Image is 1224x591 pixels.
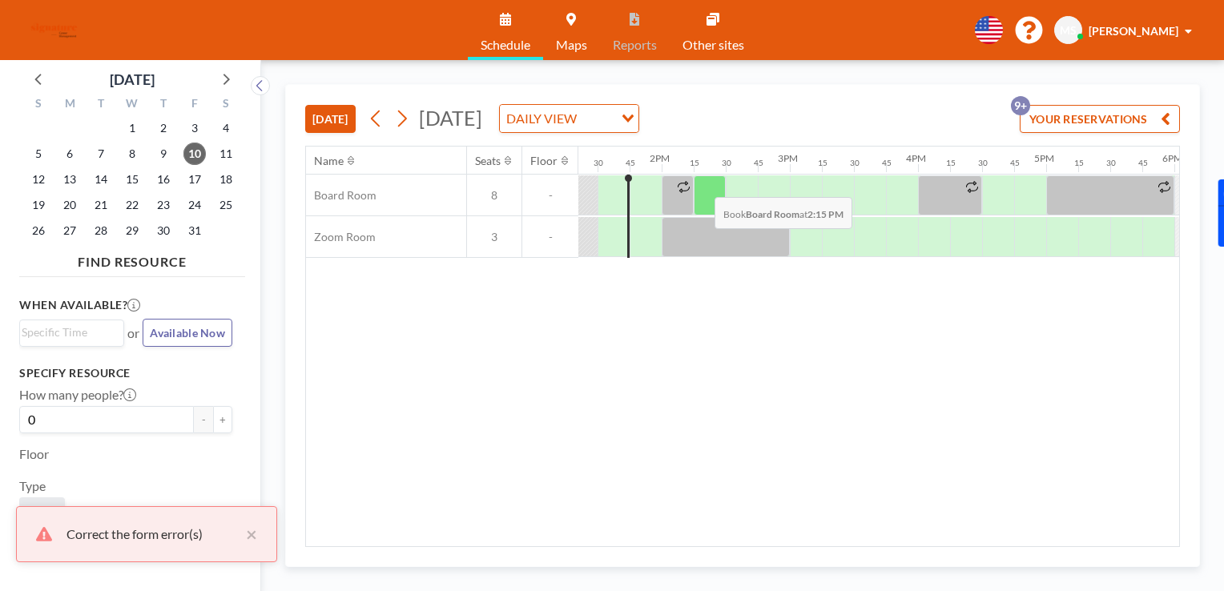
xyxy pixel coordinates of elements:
span: Tuesday, October 7, 2025 [90,143,112,165]
span: Saturday, October 18, 2025 [215,168,237,191]
span: Saturday, October 11, 2025 [215,143,237,165]
span: Monday, October 6, 2025 [58,143,81,165]
p: 9+ [1011,96,1030,115]
div: Seats [475,154,501,168]
span: Thursday, October 2, 2025 [152,117,175,139]
div: 30 [1106,158,1116,168]
span: Monday, October 27, 2025 [58,219,81,242]
span: Friday, October 3, 2025 [183,117,206,139]
label: Type [19,478,46,494]
div: 3PM [778,152,798,164]
div: 45 [754,158,763,168]
span: Reports [613,38,657,51]
span: Monday, October 20, 2025 [58,194,81,216]
button: close [238,525,257,544]
button: YOUR RESERVATIONS9+ [1020,105,1180,133]
div: S [23,94,54,115]
span: Wednesday, October 8, 2025 [121,143,143,165]
div: 6PM [1162,152,1182,164]
span: Friday, October 17, 2025 [183,168,206,191]
div: 5PM [1034,152,1054,164]
div: [DATE] [110,68,155,90]
span: Wednesday, October 15, 2025 [121,168,143,191]
span: Thursday, October 9, 2025 [152,143,175,165]
h4: FIND RESOURCE [19,247,245,270]
span: Thursday, October 23, 2025 [152,194,175,216]
span: Tuesday, October 21, 2025 [90,194,112,216]
b: Board Room [746,208,799,220]
span: Friday, October 31, 2025 [183,219,206,242]
span: Board Room [306,188,376,203]
span: - [522,188,578,203]
span: DAILY VIEW [503,108,580,129]
div: Floor [530,154,558,168]
div: 45 [1138,158,1148,168]
div: 15 [818,158,827,168]
span: Tuesday, October 14, 2025 [90,168,112,191]
div: S [210,94,241,115]
span: Zoom Room [306,230,376,244]
div: 15 [690,158,699,168]
span: Saturday, October 4, 2025 [215,117,237,139]
div: 30 [978,158,988,168]
div: 30 [722,158,731,168]
div: 30 [594,158,603,168]
div: F [179,94,210,115]
div: Name [314,154,344,168]
div: 30 [850,158,860,168]
input: Search for option [22,324,115,341]
div: 45 [1010,158,1020,168]
div: 45 [626,158,635,168]
span: Maps [556,38,587,51]
span: Friday, October 24, 2025 [183,194,206,216]
div: 2PM [650,152,670,164]
b: 2:15 PM [807,208,844,220]
span: [DATE] [419,106,482,130]
h3: Specify resource [19,366,232,380]
div: W [117,94,148,115]
span: Sunday, October 5, 2025 [27,143,50,165]
div: 45 [882,158,892,168]
div: T [147,94,179,115]
div: M [54,94,86,115]
span: 3 [467,230,521,244]
div: 4PM [906,152,926,164]
span: Wednesday, October 1, 2025 [121,117,143,139]
span: or [127,325,139,341]
label: How many people? [19,387,136,403]
span: Thursday, October 30, 2025 [152,219,175,242]
span: Friday, October 10, 2025 [183,143,206,165]
div: 15 [1074,158,1084,168]
span: Sunday, October 19, 2025 [27,194,50,216]
span: Monday, October 13, 2025 [58,168,81,191]
button: Available Now [143,319,232,347]
label: Floor [19,446,49,462]
span: Other sites [682,38,744,51]
button: [DATE] [305,105,356,133]
button: - [194,406,213,433]
span: MS [1060,23,1077,38]
span: Thursday, October 16, 2025 [152,168,175,191]
div: Correct the form error(s) [66,525,238,544]
span: Sunday, October 26, 2025 [27,219,50,242]
span: Wednesday, October 29, 2025 [121,219,143,242]
div: T [86,94,117,115]
span: Saturday, October 25, 2025 [215,194,237,216]
div: 15 [946,158,956,168]
button: + [213,406,232,433]
div: Search for option [500,105,638,132]
span: Tuesday, October 28, 2025 [90,219,112,242]
span: Schedule [481,38,530,51]
div: Search for option [20,320,123,344]
span: Available Now [150,326,225,340]
span: Book at [715,197,852,229]
span: 8 [467,188,521,203]
span: Room [26,504,58,519]
input: Search for option [582,108,612,129]
img: organization-logo [26,14,83,46]
span: Wednesday, October 22, 2025 [121,194,143,216]
span: - [522,230,578,244]
span: Sunday, October 12, 2025 [27,168,50,191]
span: [PERSON_NAME] [1089,24,1178,38]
